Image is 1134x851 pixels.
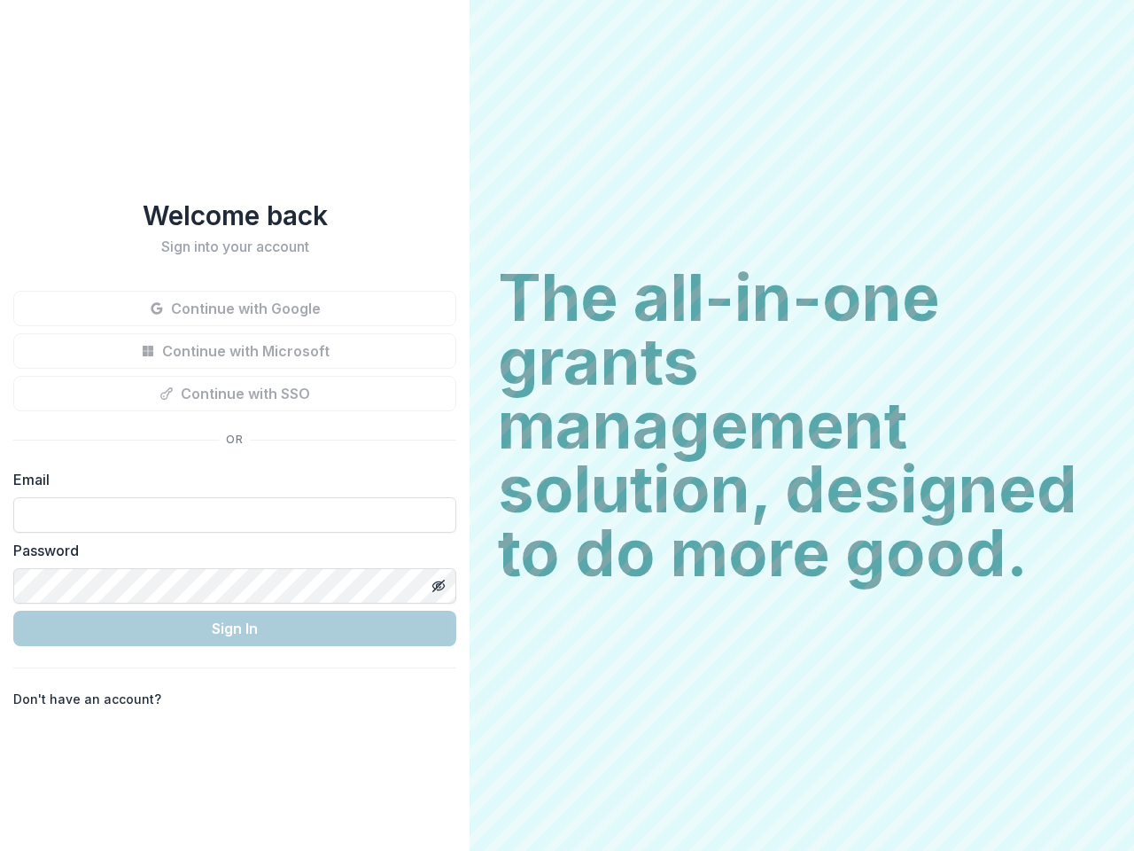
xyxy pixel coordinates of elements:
[13,333,456,369] button: Continue with Microsoft
[13,376,456,411] button: Continue with SSO
[13,690,161,708] p: Don't have an account?
[13,199,456,231] h1: Welcome back
[424,572,453,600] button: Toggle password visibility
[13,469,446,490] label: Email
[13,540,446,561] label: Password
[13,611,456,646] button: Sign In
[13,291,456,326] button: Continue with Google
[13,238,456,255] h2: Sign into your account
